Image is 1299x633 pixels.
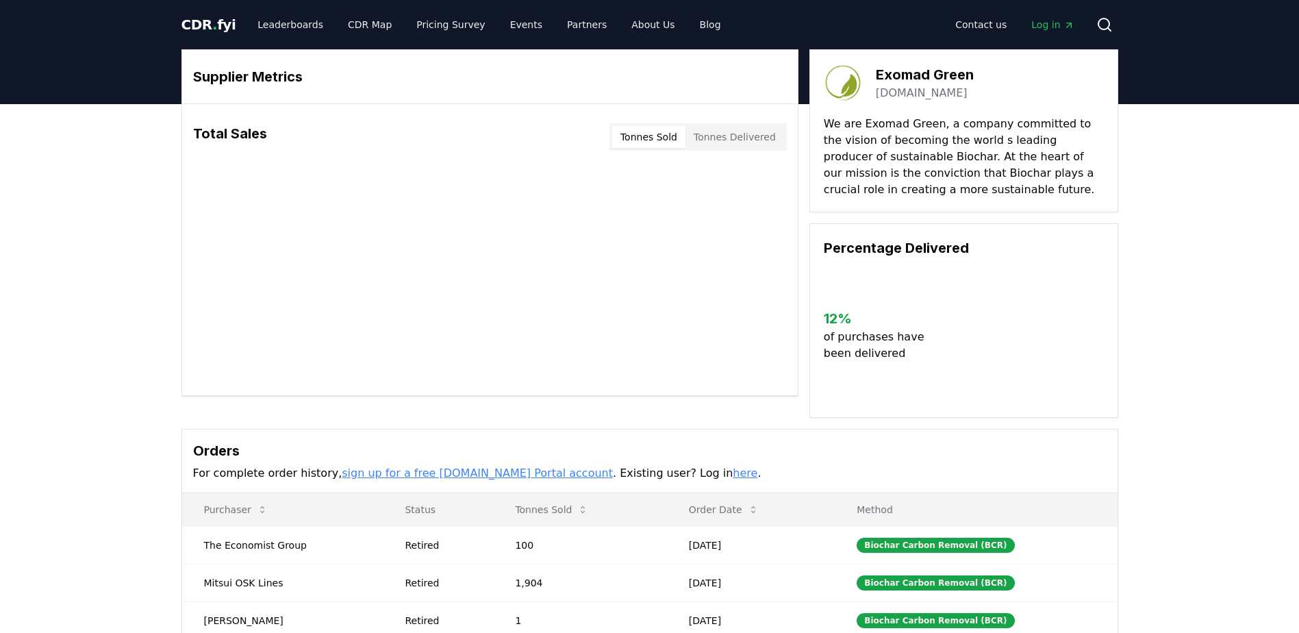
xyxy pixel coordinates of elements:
[182,564,383,601] td: Mitsui OSK Lines
[857,613,1014,628] div: Biochar Carbon Removal (BCR)
[182,526,383,564] td: The Economist Group
[193,440,1107,461] h3: Orders
[876,64,974,85] h3: Exomad Green
[193,465,1107,482] p: For complete order history, . Existing user? Log in .
[685,126,784,148] button: Tonnes Delivered
[556,12,618,37] a: Partners
[394,503,482,517] p: Status
[405,576,482,590] div: Retired
[876,85,968,101] a: [DOMAIN_NAME]
[689,12,732,37] a: Blog
[944,12,1018,37] a: Contact us
[944,12,1085,37] nav: Main
[181,15,236,34] a: CDR.fyi
[857,575,1014,591] div: Biochar Carbon Removal (BCR)
[212,16,217,33] span: .
[667,526,835,564] td: [DATE]
[678,496,770,523] button: Order Date
[499,12,553,37] a: Events
[181,16,236,33] span: CDR fyi
[337,12,403,37] a: CDR Map
[824,64,862,102] img: Exomad Green-logo
[667,564,835,601] td: [DATE]
[405,12,496,37] a: Pricing Survey
[857,538,1014,553] div: Biochar Carbon Removal (BCR)
[193,496,279,523] button: Purchaser
[247,12,334,37] a: Leaderboards
[405,614,482,628] div: Retired
[824,308,935,329] h3: 12 %
[405,538,482,552] div: Retired
[193,66,787,87] h3: Supplier Metrics
[1031,18,1074,32] span: Log in
[612,126,685,148] button: Tonnes Sold
[342,467,613,480] a: sign up for a free [DOMAIN_NAME] Portal account
[493,564,666,601] td: 1,904
[493,526,666,564] td: 100
[824,238,1104,258] h3: Percentage Delivered
[1020,12,1085,37] a: Log in
[846,503,1106,517] p: Method
[824,116,1104,198] p: We are Exomad Green, a company committed to the vision of becoming the world s leading producer o...
[733,467,757,480] a: here
[504,496,599,523] button: Tonnes Sold
[193,123,267,151] h3: Total Sales
[620,12,685,37] a: About Us
[824,329,935,362] p: of purchases have been delivered
[247,12,731,37] nav: Main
